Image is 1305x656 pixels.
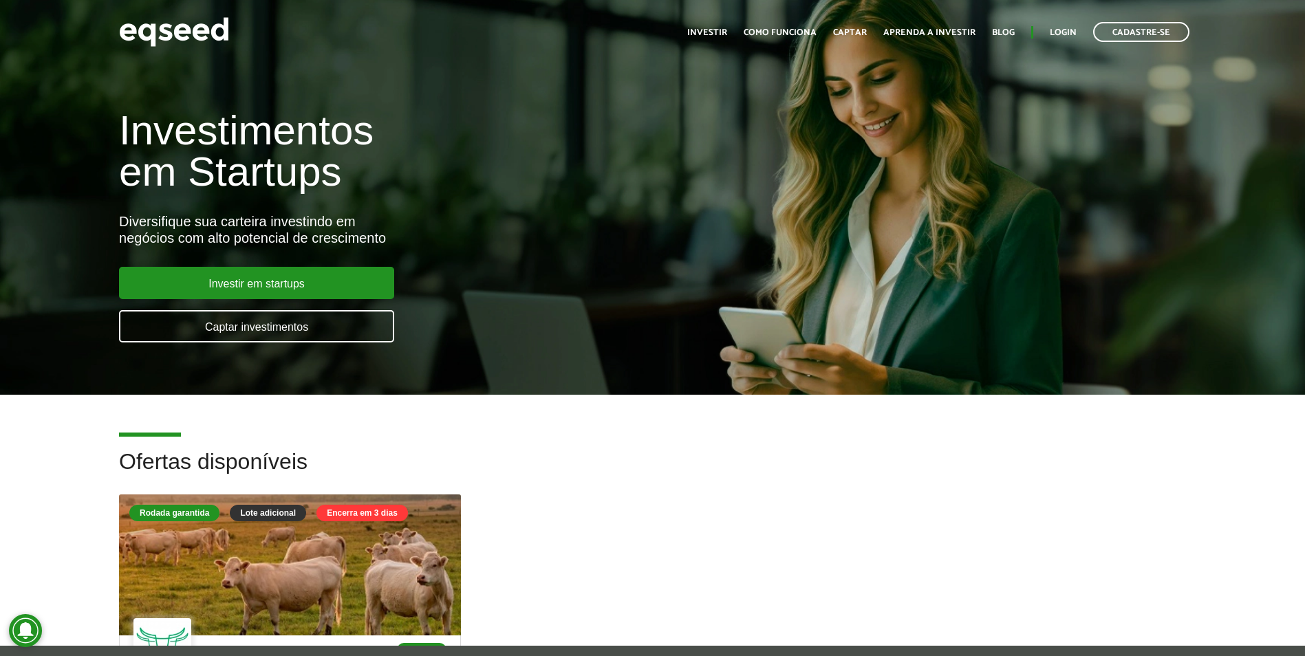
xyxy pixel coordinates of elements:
a: Blog [992,28,1015,37]
img: EqSeed [119,14,229,50]
div: Rodada garantida [129,505,219,521]
h2: Ofertas disponíveis [119,450,1186,494]
a: Investir [687,28,727,37]
a: Como funciona [744,28,817,37]
a: Captar [833,28,867,37]
a: Aprenda a investir [883,28,975,37]
div: Encerra em 3 dias [316,505,408,521]
a: Cadastre-se [1093,22,1189,42]
a: Login [1050,28,1077,37]
a: Captar investimentos [119,310,394,342]
div: Lote adicional [230,505,306,521]
a: Investir em startups [119,267,394,299]
div: Diversifique sua carteira investindo em negócios com alto potencial de crescimento [119,213,751,246]
h1: Investimentos em Startups [119,110,751,193]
